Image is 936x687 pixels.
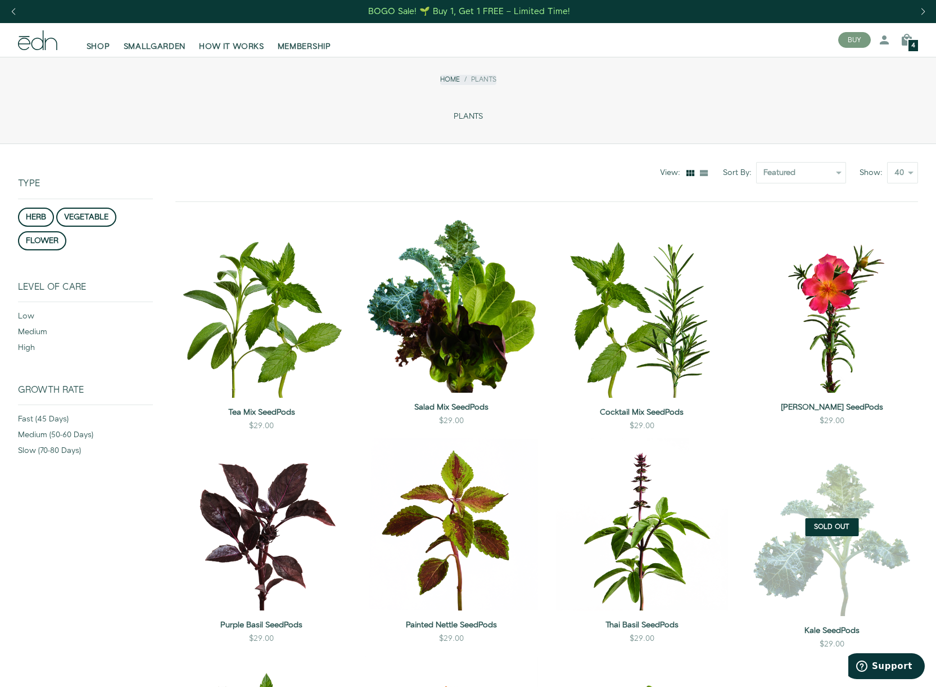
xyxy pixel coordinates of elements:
[746,220,918,392] img: Moss Rose SeedPods
[460,75,496,84] li: Plants
[278,41,331,52] span: MEMBERSHIP
[18,231,66,250] button: flower
[630,420,654,432] div: $29.00
[124,41,186,52] span: SMALLGARDEN
[117,28,193,52] a: SMALLGARDEN
[440,75,496,84] nav: breadcrumbs
[18,342,153,358] div: high
[18,282,153,302] div: Level of Care
[271,28,338,52] a: MEMBERSHIP
[723,167,756,178] label: Sort By:
[18,445,153,461] div: slow (70-80 days)
[175,407,347,418] a: Tea Mix SeedPods
[18,326,153,342] div: medium
[814,524,849,531] span: Sold Out
[746,402,918,413] a: [PERSON_NAME] SeedPods
[18,144,153,198] div: Type
[56,208,116,227] button: vegetable
[556,220,728,398] img: Cocktail Mix SeedPods
[192,28,270,52] a: HOW IT WORKS
[439,415,464,426] div: $29.00
[556,407,728,418] a: Cocktail Mix SeedPods
[746,625,918,636] a: Kale SeedPods
[18,429,153,445] div: medium (50-60 days)
[18,208,54,227] button: herb
[368,6,570,17] div: BOGO Sale! 🌱 Buy 1, Get 1 FREE – Limited Time!
[838,32,871,48] button: BUY
[860,167,887,178] label: Show:
[440,75,460,84] a: Home
[911,43,915,49] span: 4
[18,414,153,429] div: fast (45 days)
[365,619,537,631] a: Painted Nettle SeedPods
[556,619,728,631] a: Thai Basil SeedPods
[556,438,728,610] img: Thai Basil SeedPods
[365,220,537,392] img: Salad Mix SeedPods
[175,220,347,398] img: Tea Mix SeedPods
[365,402,537,413] a: Salad Mix SeedPods
[80,28,117,52] a: SHOP
[660,167,685,178] div: View:
[199,41,264,52] span: HOW IT WORKS
[365,438,537,610] img: Painted Nettle SeedPods
[820,639,844,650] div: $29.00
[18,311,153,326] div: low
[175,438,347,610] img: Purple Basil SeedPods
[848,653,925,681] iframe: Opens a widget where you can find more information
[87,41,110,52] span: SHOP
[630,633,654,644] div: $29.00
[249,633,274,644] div: $29.00
[18,385,153,405] div: Growth Rate
[454,112,483,122] span: PLANTS
[249,420,274,432] div: $29.00
[367,3,571,20] a: BOGO Sale! 🌱 Buy 1, Get 1 FREE – Limited Time!
[820,415,844,426] div: $29.00
[746,438,918,616] img: Kale SeedPods
[439,633,464,644] div: $29.00
[175,619,347,631] a: Purple Basil SeedPods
